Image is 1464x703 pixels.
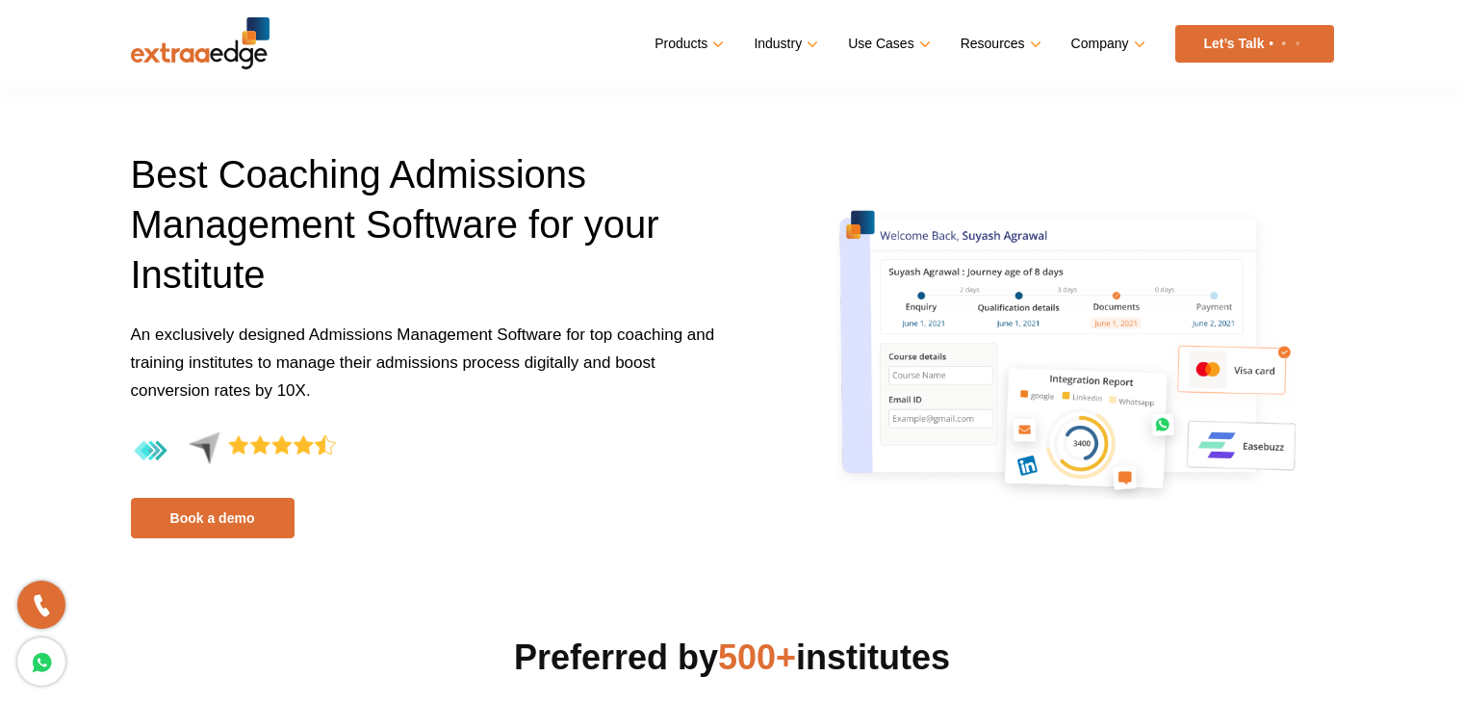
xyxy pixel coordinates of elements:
[131,635,1334,681] h2: Preferred by institutes
[655,30,720,58] a: Products
[131,325,715,400] span: An exclusively designed Admissions Management Software for top coaching and training institutes t...
[1071,30,1142,58] a: Company
[131,153,659,296] span: Best Coaching Admissions Management Software for your Institute
[820,176,1323,511] img: coaching-admissions-management-software
[131,498,295,538] a: Book a demo
[1175,25,1334,63] a: Let’s Talk
[754,30,814,58] a: Industry
[848,30,926,58] a: Use Cases
[718,638,796,677] span: 500+
[131,431,336,471] img: rating-by-customers
[961,30,1038,58] a: Resources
